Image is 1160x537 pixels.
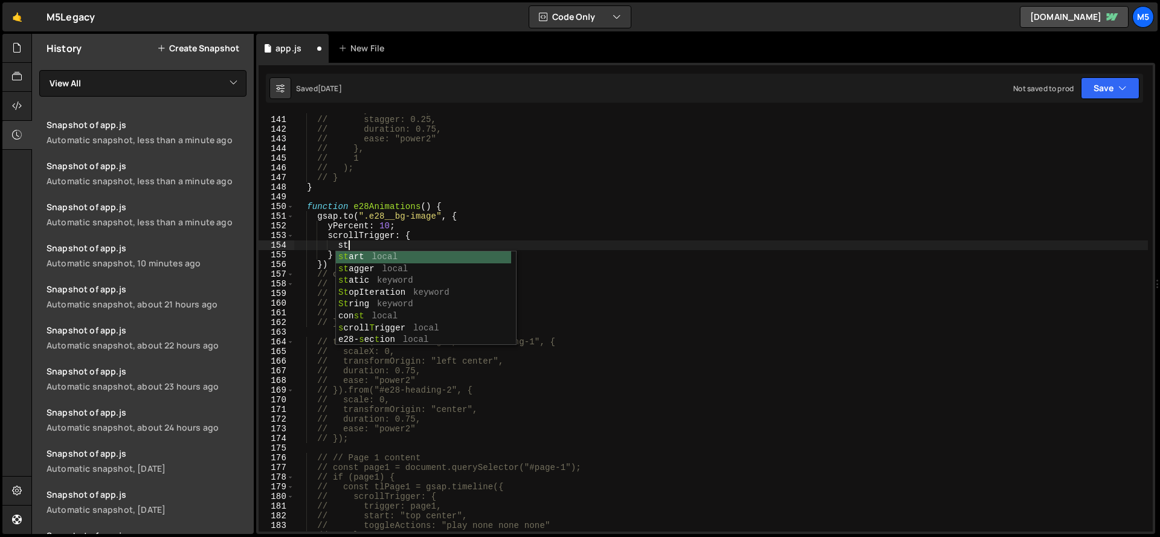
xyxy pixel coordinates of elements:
div: 180 [259,492,294,501]
div: 160 [259,298,294,308]
div: 141 [259,115,294,124]
div: 153 [259,231,294,240]
div: Snapshot of app.js [47,283,246,295]
a: Snapshot of app.js Automatic snapshot, [DATE] [39,440,254,481]
div: 148 [259,182,294,192]
a: Snapshot of app.js Automatic snapshot, about 23 hours ago [39,358,254,399]
div: 178 [259,472,294,482]
div: 169 [259,385,294,395]
div: 181 [259,501,294,511]
div: Not saved to prod [1013,83,1074,94]
div: Snapshot of app.js [47,119,246,130]
div: Automatic snapshot, 10 minutes ago [47,257,246,269]
div: Saved [296,83,342,94]
div: Automatic snapshot, [DATE] [47,463,246,474]
div: 151 [259,211,294,221]
div: Snapshot of app.js [47,160,246,172]
a: Snapshot of app.js Automatic snapshot, 10 minutes ago [39,235,254,276]
a: Snapshot of app.js Automatic snapshot, [DATE] [39,481,254,523]
div: 177 [259,463,294,472]
div: Snapshot of app.js [47,489,246,500]
div: 149 [259,192,294,202]
div: 168 [259,376,294,385]
div: 143 [259,134,294,144]
div: Snapshot of app.js [47,242,246,254]
div: 161 [259,308,294,318]
div: Automatic snapshot, [DATE] [47,504,246,515]
div: 170 [259,395,294,405]
a: Snapshot of app.jsAutomatic snapshot, less than a minute ago [39,194,254,235]
div: 167 [259,366,294,376]
div: 166 [259,356,294,366]
button: Code Only [529,6,631,28]
div: 163 [259,327,294,337]
div: 159 [259,289,294,298]
a: 🤙 [2,2,32,31]
div: 179 [259,482,294,492]
a: [DOMAIN_NAME] [1020,6,1129,28]
div: 145 [259,153,294,163]
div: 176 [259,453,294,463]
div: Snapshot of app.js [47,365,246,377]
div: 164 [259,337,294,347]
div: 165 [259,347,294,356]
div: Snapshot of app.js [47,201,246,213]
div: Automatic snapshot, less than a minute ago [47,134,246,146]
div: Automatic snapshot, about 21 hours ago [47,298,246,310]
div: 173 [259,424,294,434]
div: 175 [259,443,294,453]
a: Snapshot of app.js Automatic snapshot, about 21 hours ago [39,276,254,317]
div: Automatic snapshot, about 23 hours ago [47,381,246,392]
div: 158 [259,279,294,289]
div: 171 [259,405,294,414]
a: Snapshot of app.js Automatic snapshot, about 24 hours ago [39,399,254,440]
div: 155 [259,250,294,260]
div: M5Legacy [47,10,95,24]
div: 156 [259,260,294,269]
button: Create Snapshot [157,43,239,53]
div: Automatic snapshot, less than a minute ago [47,175,246,187]
div: New File [338,42,389,54]
div: app.js [275,42,301,54]
div: 174 [259,434,294,443]
h2: History [47,42,82,55]
a: Snapshot of app.js Automatic snapshot, about 22 hours ago [39,317,254,358]
div: Snapshot of app.js [47,448,246,459]
div: 146 [259,163,294,173]
div: Snapshot of app.js [47,324,246,336]
a: Snapshot of app.jsAutomatic snapshot, less than a minute ago [39,153,254,194]
div: 150 [259,202,294,211]
div: 182 [259,511,294,521]
div: 154 [259,240,294,250]
div: 162 [259,318,294,327]
div: 147 [259,173,294,182]
div: 183 [259,521,294,530]
div: 157 [259,269,294,279]
div: 144 [259,144,294,153]
div: 152 [259,221,294,231]
div: 172 [259,414,294,424]
div: 142 [259,124,294,134]
button: Save [1081,77,1139,99]
a: M5 [1132,6,1154,28]
div: Automatic snapshot, less than a minute ago [47,216,246,228]
div: Automatic snapshot, about 22 hours ago [47,339,246,351]
a: Snapshot of app.jsAutomatic snapshot, less than a minute ago [39,112,254,153]
div: Snapshot of app.js [47,407,246,418]
div: Automatic snapshot, about 24 hours ago [47,422,246,433]
div: [DATE] [318,83,342,94]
